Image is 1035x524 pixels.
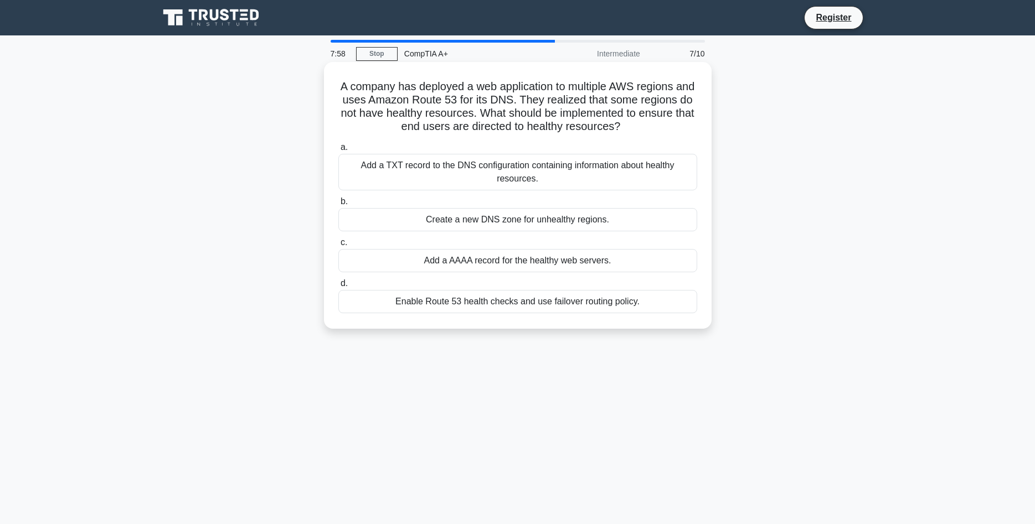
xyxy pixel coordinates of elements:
[337,80,698,134] h5: A company has deployed a web application to multiple AWS regions and uses Amazon Route 53 for its...
[647,43,712,65] div: 7/10
[341,196,348,206] span: b.
[550,43,647,65] div: Intermediate
[338,290,697,313] div: Enable Route 53 health checks and use failover routing policy.
[341,278,348,288] span: d.
[341,237,347,247] span: c.
[341,142,348,152] span: a.
[338,154,697,190] div: Add a TXT record to the DNS configuration containing information about healthy resources.
[338,249,697,272] div: Add a AAAA record for the healthy web servers.
[356,47,398,61] a: Stop
[338,208,697,231] div: Create a new DNS zone for unhealthy regions.
[809,11,858,24] a: Register
[398,43,550,65] div: CompTIA A+
[324,43,356,65] div: 7:58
